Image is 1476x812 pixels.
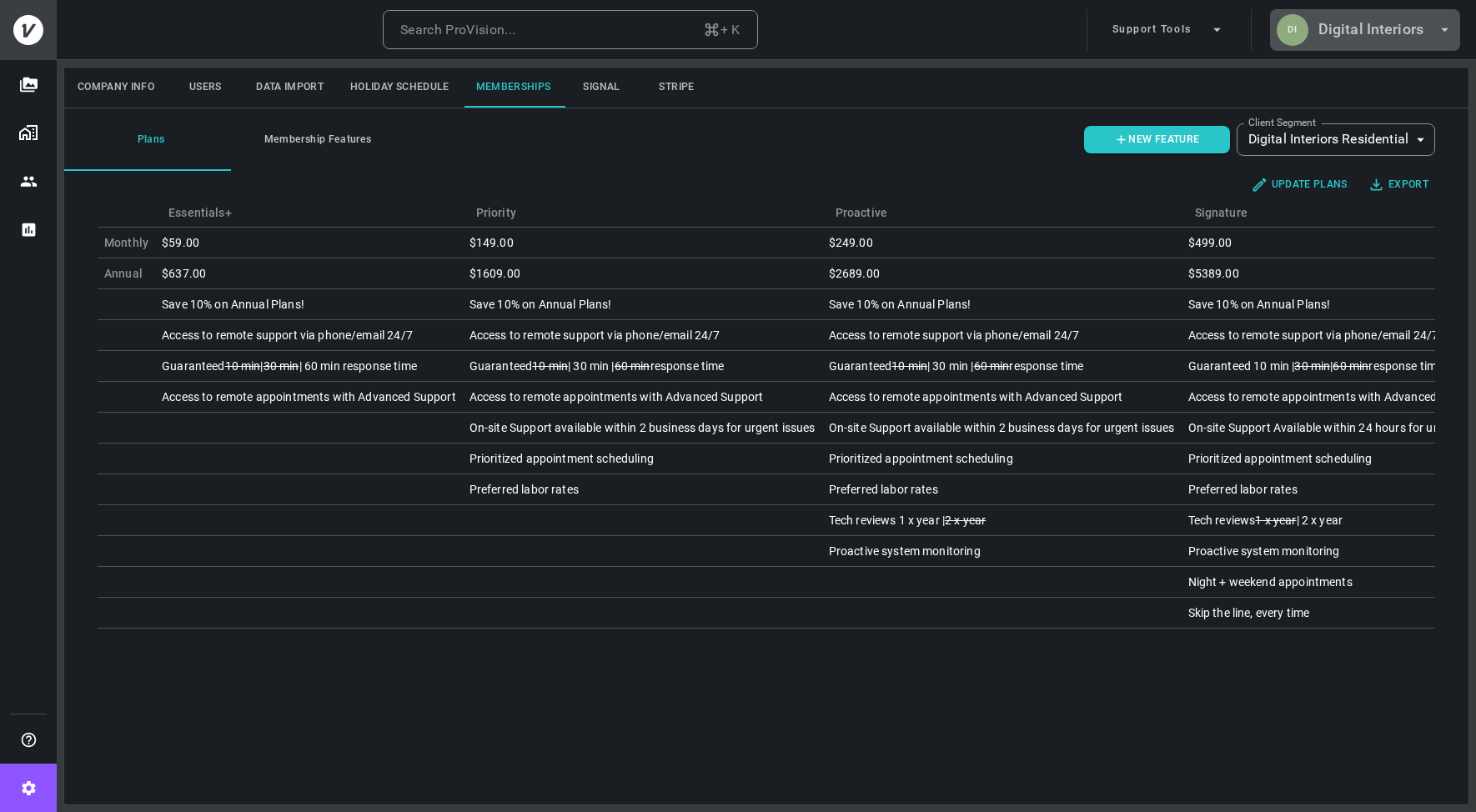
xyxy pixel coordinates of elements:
[162,265,456,282] div: $637.00
[162,234,456,251] div: $59.00
[469,327,816,343] div: Access to remote support via phone/email 24/7
[565,68,640,108] button: Signal
[264,359,299,373] strike: 30 min
[1237,123,1435,157] div: Digital Interiors Residential
[1248,116,1316,130] label: Client Segment
[532,359,568,373] strike: 10 min
[829,358,1175,374] div: Guaranteed | 30 min | response time
[891,359,927,373] strike: 10 min
[383,10,758,50] button: Search ProVision...+ K
[974,359,1010,373] strike: 60 min
[469,358,816,374] div: Guaranteed | 30 min | response time
[162,358,456,374] div: Guaranteed | | 60 min response time
[1277,14,1308,46] div: DI
[615,359,650,373] strike: 60 min
[1270,9,1460,51] button: DIDigital Interiors
[64,108,231,171] button: Plans
[469,296,816,313] div: Save 10% on Annual Plans!
[64,68,168,108] button: Company Info
[829,543,1175,559] div: Proactive system monitoring
[1084,126,1230,153] button: NEW FEATURE
[469,265,816,282] div: $1609.00
[1106,9,1233,51] button: Support Tools
[469,419,816,436] div: On-site Support available within 2 business days for urgent issues
[104,267,143,280] span: Annual
[162,327,456,343] div: Access to remote support via phone/email 24/7
[231,108,398,171] button: Membership Features
[1244,171,1354,198] button: Update plans
[829,265,1175,282] div: $2689.00
[829,450,1175,467] div: Prioritized appointment scheduling
[469,234,816,251] div: $149.00
[463,68,565,108] button: Memberships
[829,234,1175,251] div: $249.00
[829,512,1175,529] div: Tech reviews 1 x year |
[829,481,1175,498] div: Preferred labor rates
[1255,514,1296,527] strike: 1 x year
[469,481,816,498] div: Preferred labor rates
[469,450,816,467] div: Prioritized appointment scheduling
[1318,18,1423,42] h6: Digital Interiors
[1294,359,1330,373] strike: 30 min
[243,68,337,108] button: Data Import
[829,296,1175,313] div: Save 10% on Annual Plans!
[337,68,463,108] button: Holiday Schedule
[640,68,715,108] button: Stripe
[168,68,243,108] button: Users
[162,388,456,405] div: Access to remote appointments with Advanced Support
[829,327,1175,343] div: Access to remote support via phone/email 24/7
[162,296,456,313] div: Save 10% on Annual Plans!
[104,236,148,249] span: Monthly
[225,359,261,373] strike: 10 min
[703,18,741,42] div: + K
[1361,171,1435,198] button: Export
[1333,359,1368,373] strike: 60 min
[469,388,816,405] div: Access to remote appointments with Advanced Support
[829,419,1175,436] div: On-site Support available within 2 business days for urgent issues
[945,514,986,527] strike: 2 x year
[829,388,1175,405] div: Access to remote appointments with Advanced Support
[400,18,516,42] div: Search ProVision...
[18,123,38,143] img: Organizations page icon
